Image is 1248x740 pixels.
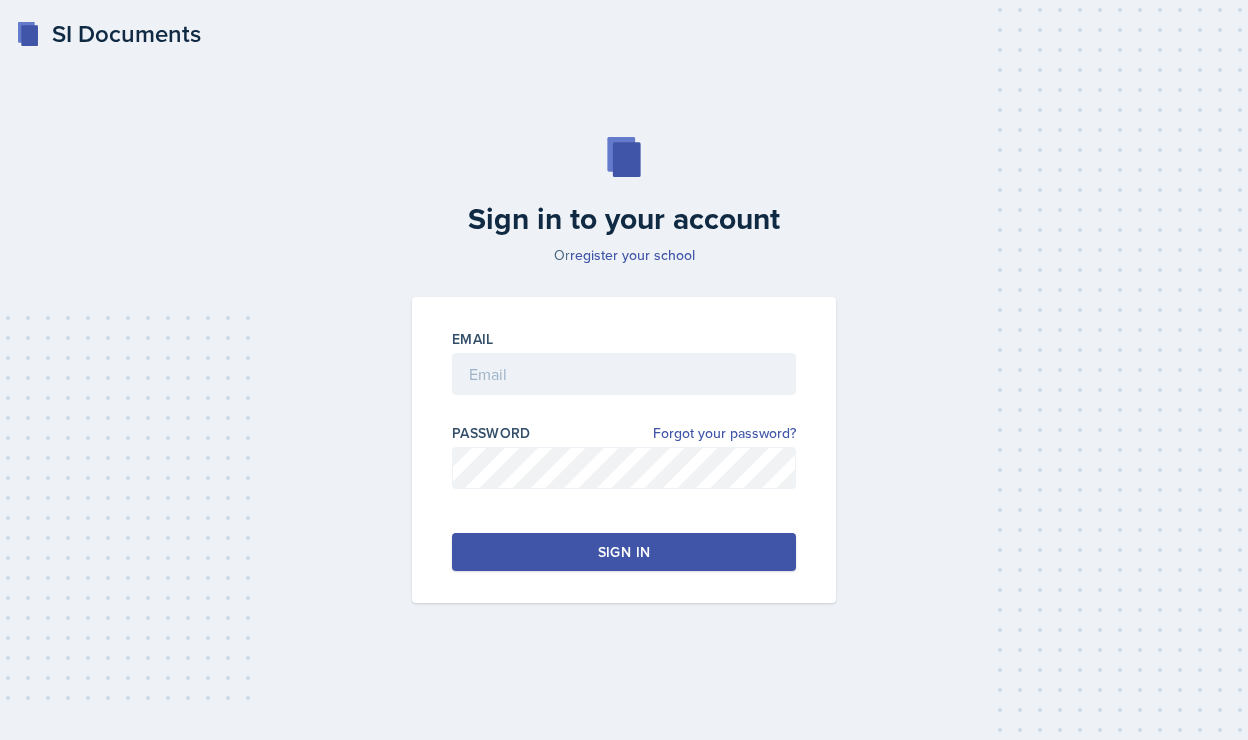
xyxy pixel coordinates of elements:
label: Email [452,329,494,349]
a: register your school [570,245,695,265]
input: Email [452,353,796,395]
a: SI Documents [16,16,201,52]
label: Password [452,423,531,443]
h2: Sign in to your account [400,201,848,237]
button: Sign in [452,533,796,571]
div: Sign in [598,542,650,562]
a: Forgot your password? [653,423,796,444]
p: Or [400,245,848,265]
